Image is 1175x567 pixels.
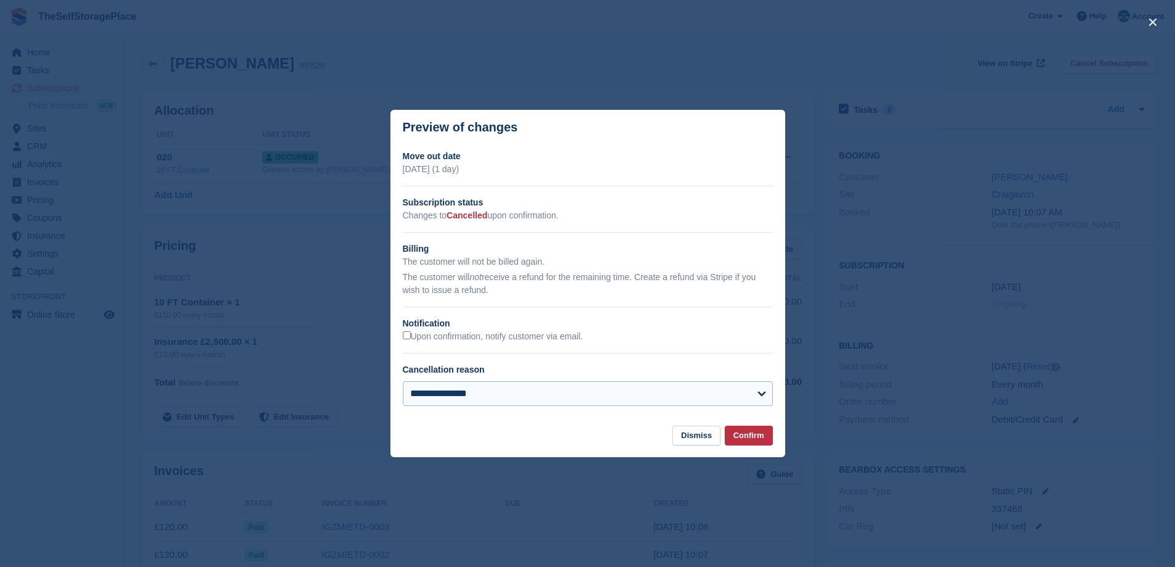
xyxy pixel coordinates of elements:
[672,426,720,446] button: Dismiss
[403,150,773,163] h2: Move out date
[403,317,773,330] h2: Notification
[403,255,773,268] p: The customer will not be billed again.
[403,120,518,135] p: Preview of changes
[403,196,773,209] h2: Subscription status
[447,210,487,220] span: Cancelled
[403,365,485,375] label: Cancellation reason
[403,331,411,339] input: Upon confirmation, notify customer via email.
[403,271,773,297] p: The customer will receive a refund for the remaining time. Create a refund via Stripe if you wish...
[469,272,481,282] em: not
[403,242,773,255] h2: Billing
[403,163,773,176] p: [DATE] (1 day)
[403,209,773,222] p: Changes to upon confirmation.
[403,331,583,342] label: Upon confirmation, notify customer via email.
[725,426,773,446] button: Confirm
[1143,12,1163,32] button: close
